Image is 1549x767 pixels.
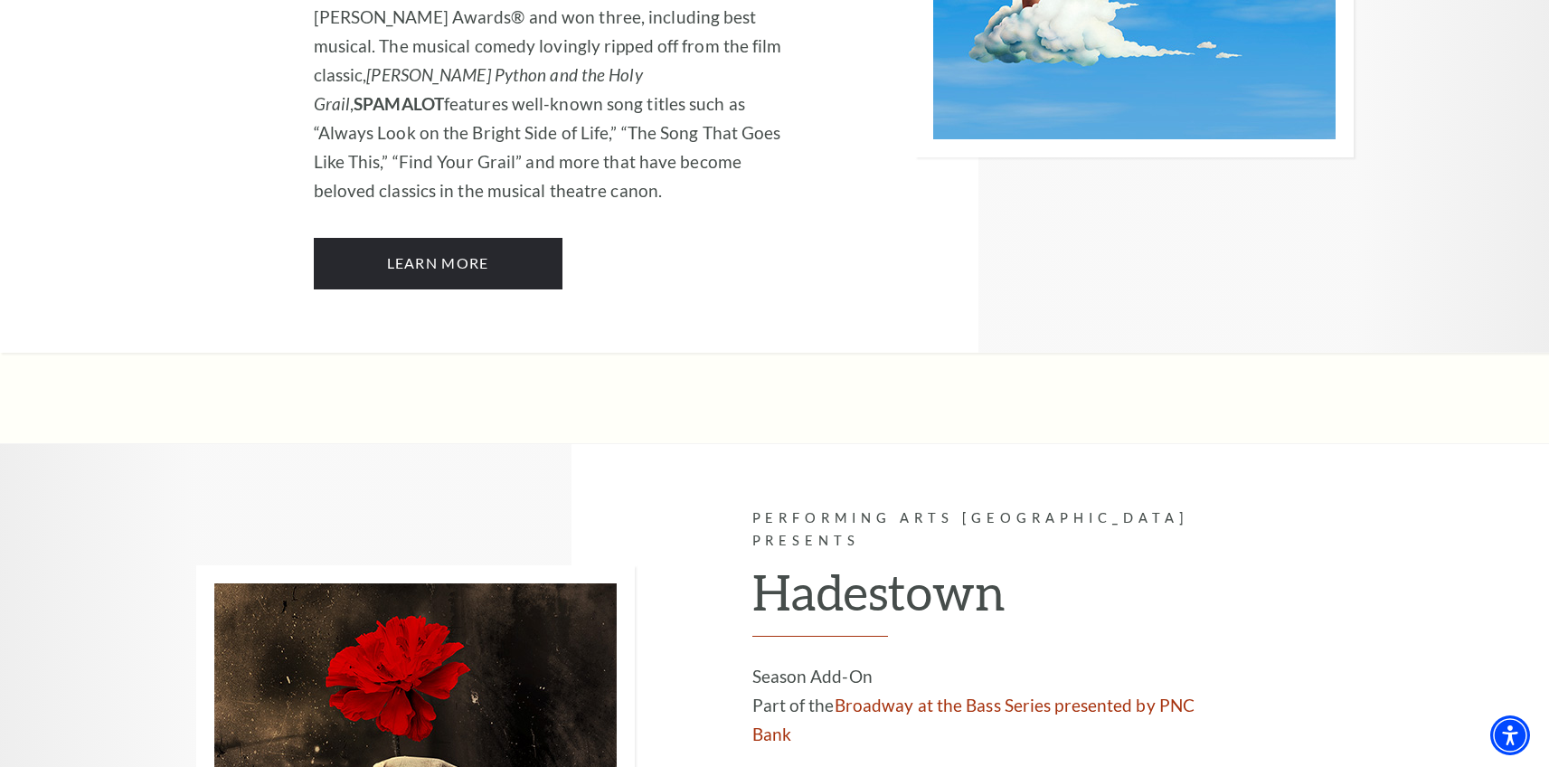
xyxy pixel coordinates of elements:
div: Accessibility Menu [1490,715,1530,755]
a: Broadway at the Bass Series presented by PNC Bank [752,695,1195,744]
h2: Hadestown [752,563,1236,637]
em: [PERSON_NAME] Python and the Holy Grail [314,64,643,114]
strong: SPAMALOT [354,93,444,114]
p: Season Add-On Part of the [752,662,1236,749]
a: Learn More Monty Python's Spamalot [314,238,562,289]
p: Performing Arts [GEOGRAPHIC_DATA] Presents [752,507,1236,553]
